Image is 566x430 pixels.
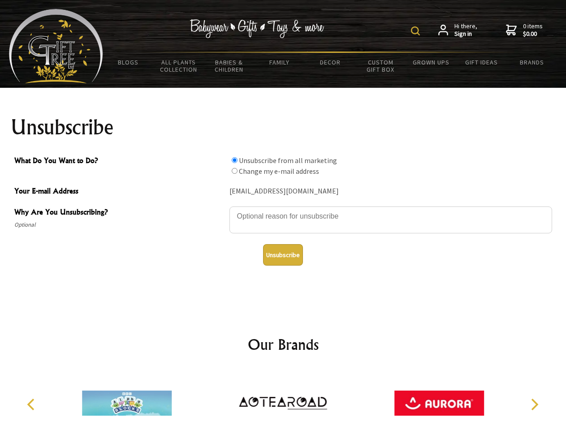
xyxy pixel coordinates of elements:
h2: Our Brands [18,334,549,355]
a: All Plants Collection [154,53,204,79]
img: Babyware - Gifts - Toys and more... [9,9,103,83]
a: Family [255,53,305,72]
a: 0 items$0.00 [506,22,543,38]
a: Babies & Children [204,53,255,79]
input: What Do You Want to Do? [232,168,238,174]
label: Change my e-mail address [239,167,319,176]
button: Unsubscribe [263,244,303,266]
span: Your E-mail Address [14,185,225,198]
textarea: Why Are You Unsubscribing? [229,206,552,233]
strong: $0.00 [523,30,543,38]
div: [EMAIL_ADDRESS][DOMAIN_NAME] [229,185,552,198]
a: Decor [305,53,355,72]
h1: Unsubscribe [11,116,556,138]
label: Unsubscribe from all marketing [239,156,337,165]
span: Why Are You Unsubscribing? [14,206,225,219]
a: Hi there,Sign in [438,22,477,38]
input: What Do You Want to Do? [232,157,238,163]
a: Custom Gift Box [355,53,406,79]
a: Brands [507,53,557,72]
img: Babywear - Gifts - Toys & more [190,19,324,38]
a: Gift Ideas [456,53,507,72]
a: Grown Ups [406,53,456,72]
button: Next [524,395,544,414]
span: What Do You Want to Do? [14,155,225,168]
span: Hi there, [454,22,477,38]
span: 0 items [523,22,543,38]
span: Optional [14,219,225,230]
img: product search [411,26,420,35]
button: Previous [22,395,42,414]
a: BLOGS [103,53,154,72]
strong: Sign in [454,30,477,38]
